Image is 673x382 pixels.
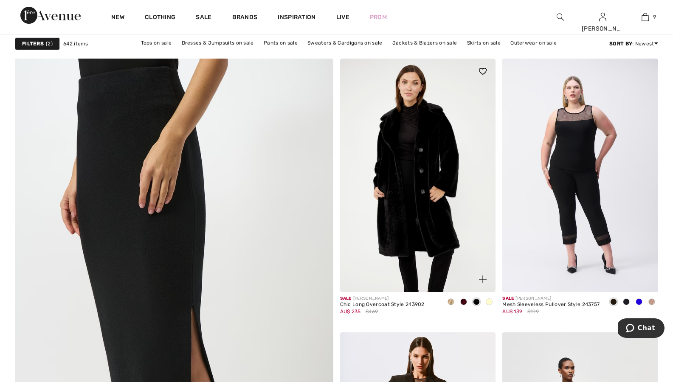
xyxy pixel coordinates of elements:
div: Cream [483,295,496,309]
a: Skirts on sale [463,37,505,48]
span: 9 [653,13,656,21]
img: Mesh Sleeveless Pullover Style 243757. Black [502,59,658,292]
a: Clothing [145,14,175,22]
div: : Newest [609,40,658,48]
img: 1ère Avenue [20,7,81,24]
a: Chic Long Overcoat Style 243902. Black [340,59,496,292]
a: Pants on sale [259,37,302,48]
img: My Info [599,12,606,22]
a: New [111,14,124,22]
a: Sign In [599,13,606,21]
span: Inspiration [278,14,315,22]
span: $199 [527,308,539,315]
div: Almond [445,295,457,309]
a: Live [336,13,349,22]
a: 9 [624,12,666,22]
img: My Bag [642,12,649,22]
span: 2 [46,40,53,48]
span: AU$ 139 [502,309,522,315]
strong: Filters [22,40,44,48]
img: heart_black_full.svg [479,68,487,75]
div: Black [607,295,620,309]
img: plus_v2.svg [479,275,487,283]
a: Sale [196,14,211,22]
span: AU$ 235 [340,309,361,315]
strong: Sort By [609,41,632,47]
a: Outerwear on sale [506,37,561,48]
a: Brands [232,14,258,22]
span: $469 [366,308,378,315]
div: Royal Sapphire 163 [633,295,645,309]
div: [PERSON_NAME] [582,24,623,33]
a: Dresses & Jumpsuits on sale [177,37,258,48]
div: Sand [645,295,658,309]
div: Merlot [457,295,470,309]
div: Midnight Blue [620,295,633,309]
a: Sweaters & Cardigans on sale [303,37,386,48]
a: Prom [370,13,387,22]
div: Black [470,295,483,309]
span: Sale [340,296,352,301]
div: Mesh Sleeveless Pullover Style 243757 [502,302,600,308]
img: search the website [557,12,564,22]
div: [PERSON_NAME] [502,295,600,302]
a: Jackets & Blazers on sale [388,37,462,48]
div: Chic Long Overcoat Style 243902 [340,302,425,308]
iframe: Opens a widget where you can chat to one of our agents [618,318,665,340]
span: Sale [502,296,514,301]
a: Tops on sale [137,37,176,48]
div: [PERSON_NAME] [340,295,425,302]
span: 642 items [63,40,88,48]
